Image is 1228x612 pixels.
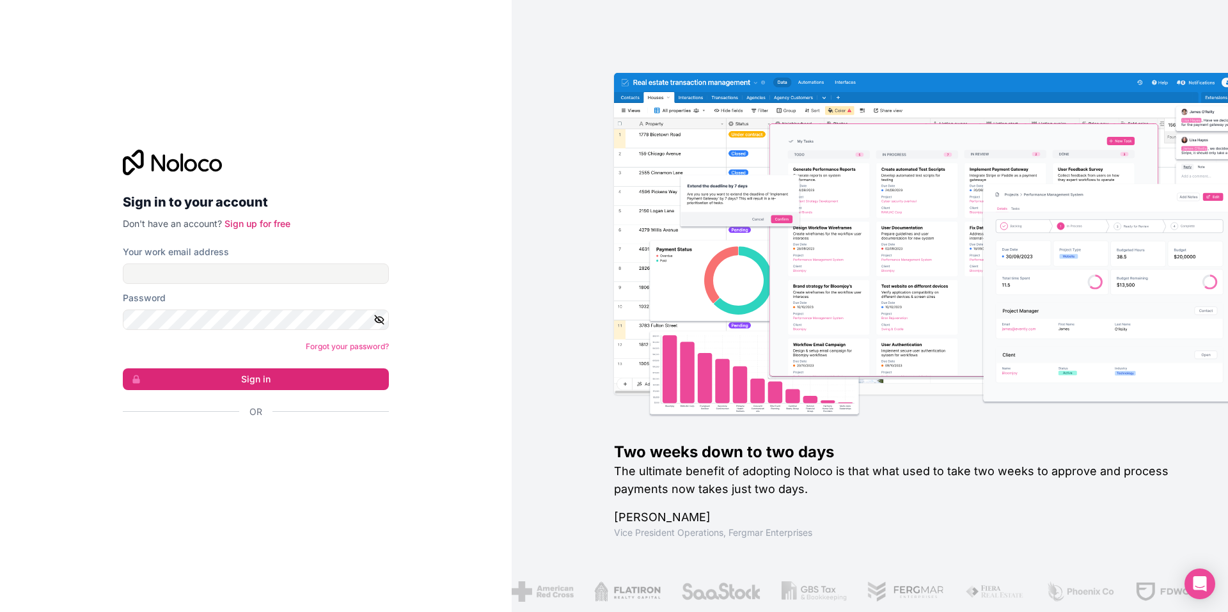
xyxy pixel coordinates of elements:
[123,263,389,284] input: Email address
[1133,581,1208,602] img: /assets/fdworks-Bi04fVtw.png
[224,218,290,229] a: Sign up for free
[614,526,1187,539] h1: Vice President Operations , Fergmar Enterprises
[1185,569,1215,599] div: Open Intercom Messenger
[780,581,846,602] img: /assets/gbstax-C-GtDUiK.png
[614,508,1187,526] h1: [PERSON_NAME]
[116,432,385,460] iframe: To enrich screen reader interactions, please activate Accessibility in Grammarly extension settings
[123,246,229,258] label: Your work email address
[593,581,659,602] img: /assets/flatiron-C8eUkumj.png
[614,462,1187,498] h2: The ultimate benefit of adopting Noloco is that what used to take two weeks to approve and proces...
[964,581,1024,602] img: /assets/fiera-fwj2N5v4.png
[1044,581,1114,602] img: /assets/phoenix-BREaitsQ.png
[249,405,262,418] span: Or
[614,442,1187,462] h1: Two weeks down to two days
[123,310,389,330] input: Password
[123,368,389,390] button: Sign in
[510,581,572,602] img: /assets/american-red-cross-BAupjrZR.png
[679,581,760,602] img: /assets/saastock-C6Zbiodz.png
[123,218,222,229] span: Don't have an account?
[306,341,389,351] a: Forgot your password?
[123,292,166,304] label: Password
[123,191,389,214] h2: Sign in to your account
[865,581,943,602] img: /assets/fergmar-CudnrXN5.png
